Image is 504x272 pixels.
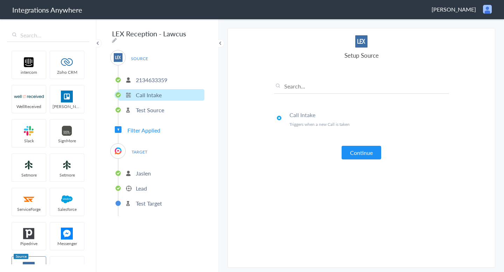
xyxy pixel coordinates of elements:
[14,56,44,68] img: intercom-logo.svg
[50,138,84,144] span: SignMore
[136,106,164,114] p: Test Source
[136,76,167,84] p: 2134633359
[355,35,367,48] img: lex-app-logo.svg
[126,147,153,157] span: TARGET
[114,146,122,155] img: lawcus-logo.svg
[7,29,89,42] input: Search...
[50,241,84,246] span: Messenger
[114,53,122,62] img: lex-app-logo.svg
[52,193,82,205] img: salesforce-logo.svg
[14,193,44,205] img: serviceforge-icon.png
[12,103,46,109] span: WellReceived
[274,51,449,59] h4: Setup Source
[52,125,82,137] img: signmore-logo.png
[12,241,46,246] span: Pipedrive
[127,126,160,134] span: Filter Applied
[126,54,153,63] span: SOURCE
[50,206,84,212] span: Salesforce
[14,228,44,239] img: pipedrive.png
[52,159,82,171] img: setmoreNew.jpg
[14,125,44,137] img: slack-logo.svg
[52,56,82,68] img: zoho-logo.svg
[136,169,151,177] p: Jaslen
[342,146,381,159] button: Continue
[12,5,82,15] h1: Integrations Anywhere
[432,5,476,13] span: [PERSON_NAME]
[12,172,46,178] span: Setmore
[136,199,162,207] p: Test Target
[289,111,449,119] h4: Call Intake
[289,121,449,127] p: Triggers when a new Call is taken
[14,159,44,171] img: setmoreNew.jpg
[12,206,46,212] span: ServiceForge
[50,69,84,75] span: Zoho CRM
[12,69,46,75] span: intercom
[274,82,449,94] input: Search...
[136,91,162,99] p: Call Intake
[52,91,82,102] img: trello.png
[50,103,84,109] span: [PERSON_NAME]
[50,172,84,178] span: Setmore
[483,5,492,14] img: user.png
[52,228,82,239] img: FBM.png
[136,184,147,192] p: Lead
[14,91,44,102] img: wr-logo.svg
[12,138,46,144] span: Slack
